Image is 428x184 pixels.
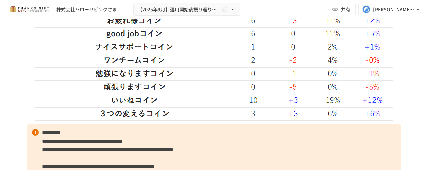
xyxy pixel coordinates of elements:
div: [PERSON_NAME][EMAIL_ADDRESS][DOMAIN_NAME] [373,5,415,14]
span: 【2025年9月】運用開始後振り返りミーティング [138,5,220,14]
button: 共有 [328,3,356,16]
button: 【2025年9月】運用開始後振り返りミーティング [133,3,240,16]
button: [PERSON_NAME][EMAIL_ADDRESS][DOMAIN_NAME] [358,3,425,16]
div: 株式会社ハローリビングさま [56,6,117,13]
img: mMP1OxWUAhQbsRWCurg7vIHe5HqDpP7qZo7fRoNLXQh [8,4,51,15]
span: 共有 [341,6,350,13]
